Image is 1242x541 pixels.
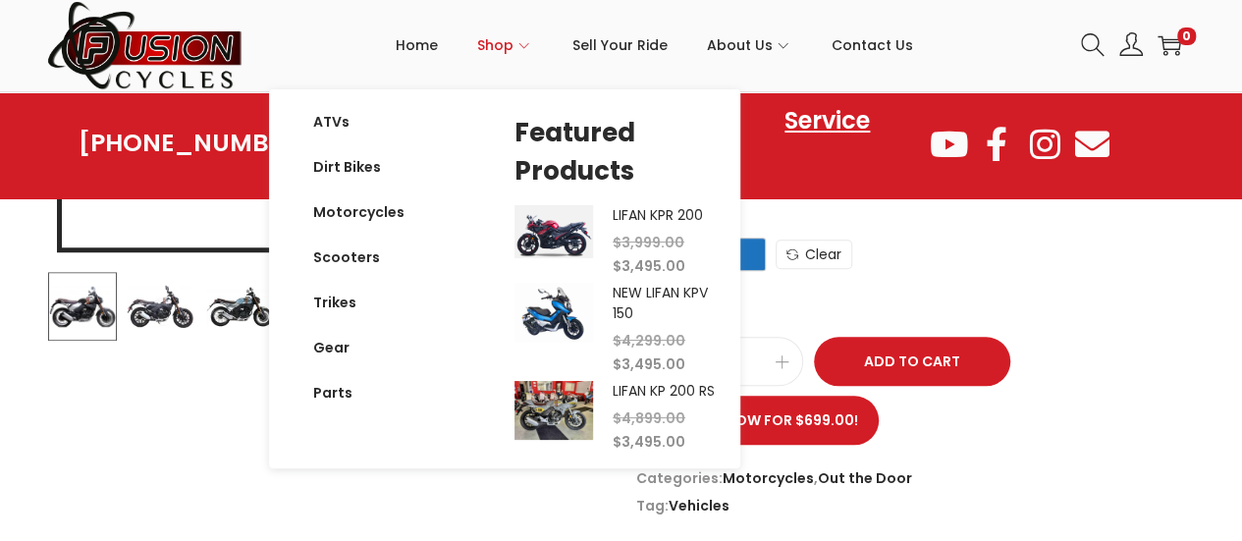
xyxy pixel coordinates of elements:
span: $ [613,354,621,374]
span: About Us [707,21,773,70]
a: Motorcycles [723,468,814,488]
span: 3,495.00 [613,256,685,276]
a: LIFAN KP 200 RS [613,381,715,401]
span: Home [396,21,438,70]
a: Contact Us [832,1,913,89]
span: $ [613,233,621,252]
span: $ [613,408,621,428]
a: Scooters [294,235,424,280]
img: Product image [48,272,117,341]
span: Shop [477,21,513,70]
nav: Primary navigation [243,1,1066,89]
button: Add to Cart [814,337,1010,386]
a: Layaway now for $699.00! [636,396,879,445]
span: 3,999.00 [613,233,684,252]
a: 0 [1158,33,1181,57]
img: Product Image [514,205,593,257]
a: Sell Your Ride [572,1,668,89]
a: Clear [776,240,852,269]
a: About Us [707,1,792,89]
nav: Menu [294,99,424,415]
img: Product image [205,272,274,341]
a: Parts [294,370,424,415]
span: 3,495.00 [613,354,685,374]
span: Sell Your Ride [572,21,668,70]
span: Contact Us [832,21,913,70]
a: Gear [294,325,424,370]
a: [PHONE_NUMBER] [79,130,310,157]
a: Motorcycles [294,189,424,235]
span: $ [613,432,621,452]
a: LIFAN KPR 200 [613,205,703,225]
a: Home [396,1,438,89]
a: Vehicles [669,496,729,515]
a: Dirt Bikes [294,144,424,189]
a: Out the Door [818,468,912,488]
span: $ [613,256,621,276]
a: Service [765,98,890,143]
span: Tag: [636,492,1196,519]
img: Product Image [514,283,593,342]
a: Shop [477,1,533,89]
span: 4,299.00 [613,331,685,351]
a: NEW LIFAN KPV 150 [613,283,708,323]
span: $ [613,331,621,351]
h5: Featured Products [514,114,716,190]
a: Trikes [294,280,424,325]
span: 3,495.00 [613,432,685,452]
span: Categories: , [636,464,1196,492]
span: 4,899.00 [613,408,685,428]
img: Product image [126,272,194,341]
a: ATVs [294,99,424,144]
img: Product Image [514,381,593,440]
